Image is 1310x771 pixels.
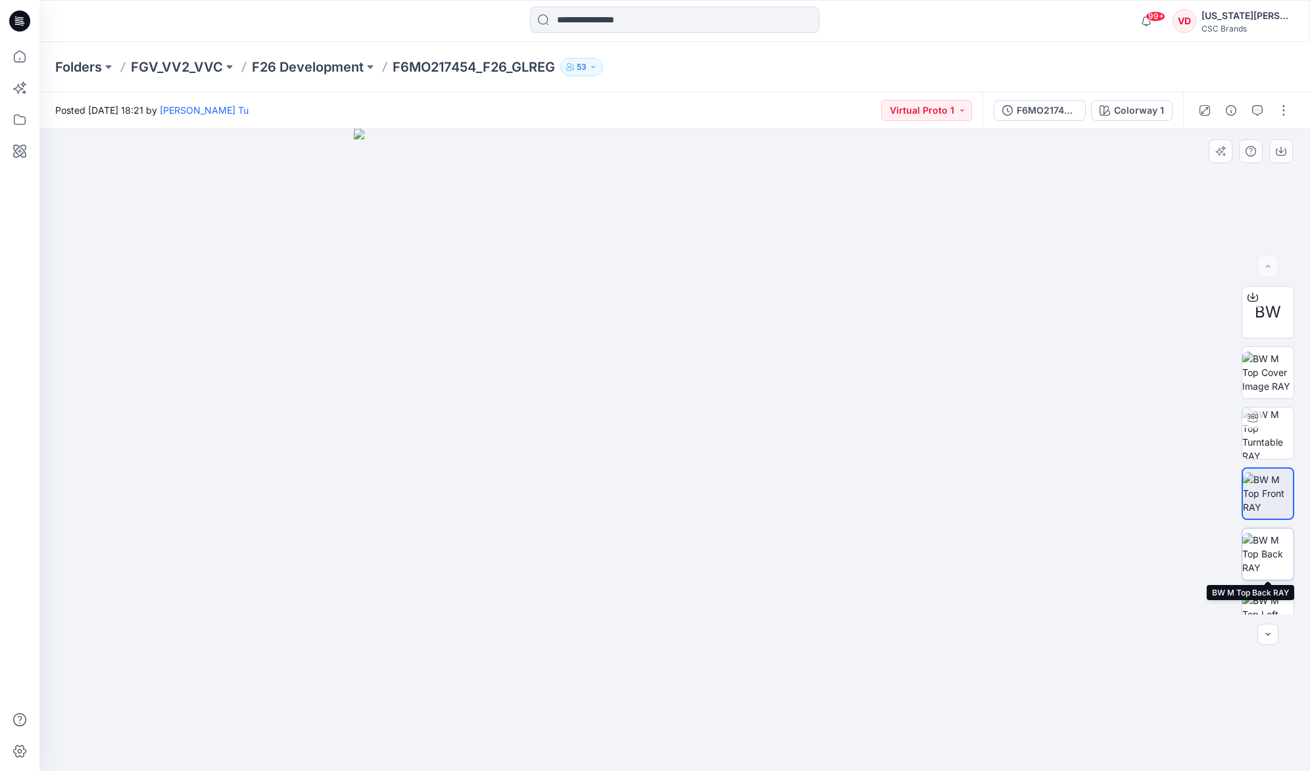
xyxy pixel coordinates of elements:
[994,100,1086,121] button: F6MO217454_F26_GLREG_VP1
[131,58,223,76] a: FGV_VV2_VVC
[1201,8,1294,24] div: [US_STATE][PERSON_NAME]
[1173,9,1196,33] div: VD
[577,60,587,74] p: 53
[1017,103,1077,118] div: F6MO217454_F26_GLREG_VP1
[160,105,249,116] a: [PERSON_NAME] Tu
[55,58,102,76] a: Folders
[1201,24,1294,34] div: CSC Brands
[55,103,249,117] span: Posted [DATE] 18:21 by
[1146,11,1165,22] span: 99+
[1242,352,1294,393] img: BW M Top Cover Image RAY
[1242,594,1294,635] img: BW M Top Left RAY
[1114,103,1164,118] div: Colorway 1
[1091,100,1173,121] button: Colorway 1
[252,58,364,76] a: F26 Development
[560,58,603,76] button: 53
[354,129,996,771] img: eyJhbGciOiJIUzI1NiIsImtpZCI6IjAiLCJzbHQiOiJzZXMiLCJ0eXAiOiJKV1QifQ.eyJkYXRhIjp7InR5cGUiOiJzdG9yYW...
[1243,473,1293,514] img: BW M Top Front RAY
[1242,533,1294,574] img: BW M Top Back RAY
[393,58,555,76] p: F6MO217454_F26_GLREG
[1255,300,1281,324] span: BW
[1221,100,1242,121] button: Details
[1242,408,1294,459] img: BW M Top Turntable RAY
